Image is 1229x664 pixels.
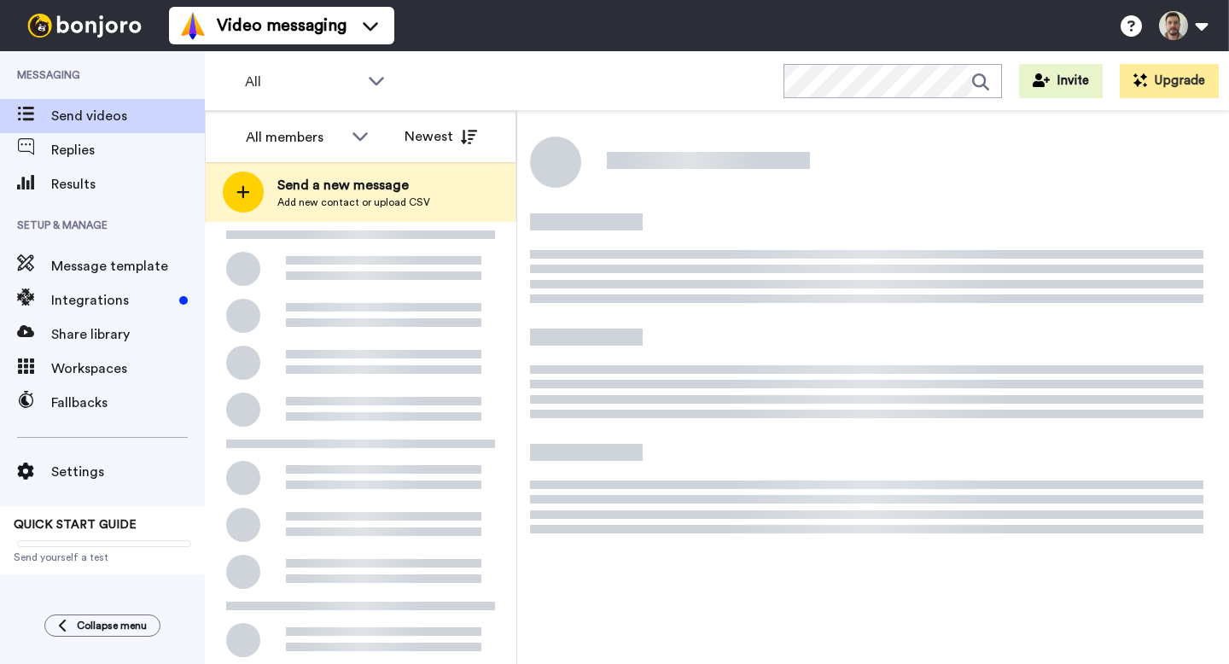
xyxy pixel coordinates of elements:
[246,127,343,148] div: All members
[51,393,205,413] span: Fallbacks
[44,614,160,637] button: Collapse menu
[245,72,359,92] span: All
[392,119,490,154] button: Newest
[277,195,430,209] span: Add new contact or upload CSV
[14,519,137,531] span: QUICK START GUIDE
[51,174,205,195] span: Results
[217,14,347,38] span: Video messaging
[51,358,205,379] span: Workspaces
[179,12,207,39] img: vm-color.svg
[20,14,149,38] img: bj-logo-header-white.svg
[277,175,430,195] span: Send a new message
[77,619,147,632] span: Collapse menu
[51,462,205,482] span: Settings
[51,324,205,345] span: Share library
[51,140,205,160] span: Replies
[14,550,191,564] span: Send yourself a test
[51,290,172,311] span: Integrations
[51,106,205,126] span: Send videos
[51,256,205,277] span: Message template
[1019,64,1103,98] button: Invite
[1120,64,1219,98] button: Upgrade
